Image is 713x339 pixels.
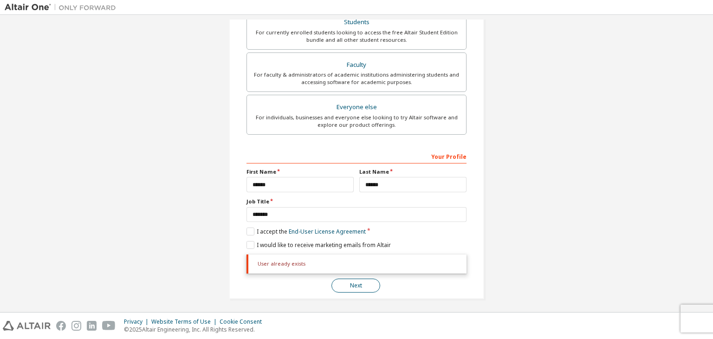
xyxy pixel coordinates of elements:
[87,321,97,331] img: linkedin.svg
[253,16,460,29] div: Students
[124,318,151,326] div: Privacy
[246,254,467,273] div: User already exists
[124,326,267,333] p: © 2025 Altair Engineering, Inc. All Rights Reserved.
[151,318,220,326] div: Website Terms of Use
[220,318,267,326] div: Cookie Consent
[246,168,354,176] label: First Name
[253,29,460,44] div: For currently enrolled students looking to access the free Altair Student Edition bundle and all ...
[359,168,467,176] label: Last Name
[253,59,460,72] div: Faculty
[71,321,81,331] img: instagram.svg
[289,228,366,235] a: End-User License Agreement
[253,101,460,114] div: Everyone else
[56,321,66,331] img: facebook.svg
[3,321,51,331] img: altair_logo.svg
[246,198,467,205] label: Job Title
[246,228,366,235] label: I accept the
[246,241,391,249] label: I would like to receive marketing emails from Altair
[102,321,116,331] img: youtube.svg
[5,3,121,12] img: Altair One
[253,114,460,129] div: For individuals, businesses and everyone else looking to try Altair software and explore our prod...
[253,71,460,86] div: For faculty & administrators of academic institutions administering students and accessing softwa...
[246,149,467,163] div: Your Profile
[331,279,380,293] button: Next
